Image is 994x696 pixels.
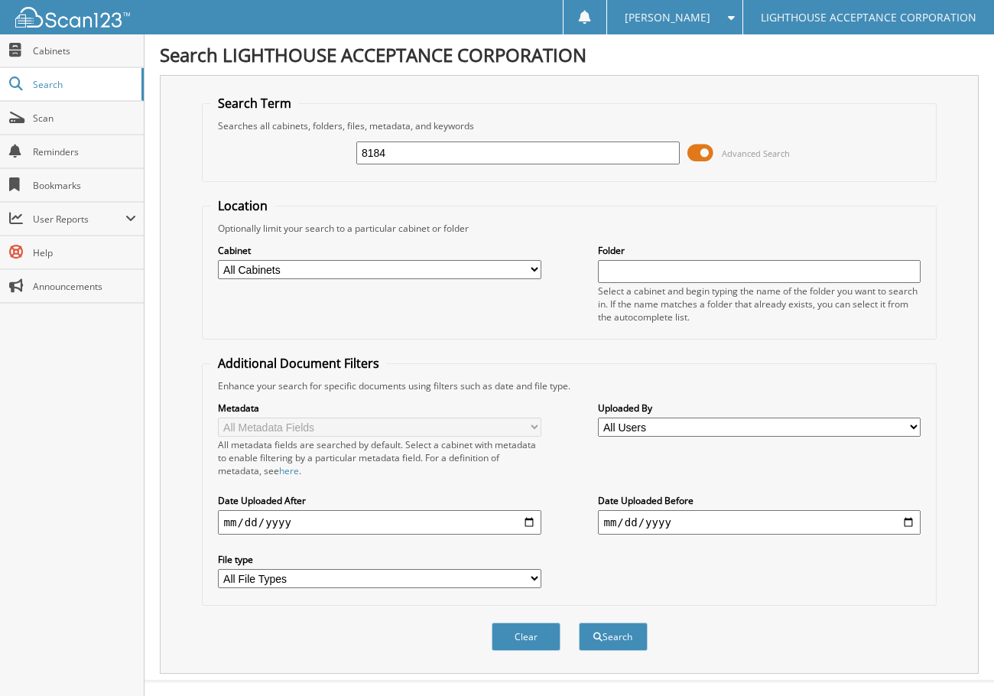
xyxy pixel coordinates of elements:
input: end [598,510,921,535]
span: Bookmarks [33,179,136,192]
span: Scan [33,112,136,125]
div: Select a cabinet and begin typing the name of the folder you want to search in. If the name match... [598,285,921,324]
img: scan123-logo-white.svg [15,7,130,28]
label: Date Uploaded Before [598,494,921,507]
label: Uploaded By [598,402,921,415]
span: Announcements [33,280,136,293]
h1: Search LIGHTHOUSE ACCEPTANCE CORPORATION [160,42,979,67]
div: Enhance your search for specific documents using filters such as date and file type. [210,379,929,392]
div: Searches all cabinets, folders, files, metadata, and keywords [210,119,929,132]
span: Reminders [33,145,136,158]
div: Optionally limit your search to a particular cabinet or folder [210,222,929,235]
span: [PERSON_NAME] [625,13,710,22]
a: here [279,464,299,477]
div: All metadata fields are searched by default. Select a cabinet with metadata to enable filtering b... [218,438,541,477]
iframe: Chat Widget [918,623,994,696]
label: Cabinet [218,244,541,257]
label: File type [218,553,541,566]
legend: Search Term [210,95,299,112]
legend: Additional Document Filters [210,355,387,372]
span: Help [33,246,136,259]
button: Clear [492,623,560,651]
span: Advanced Search [722,148,790,159]
label: Date Uploaded After [218,494,541,507]
button: Search [579,623,648,651]
span: User Reports [33,213,125,226]
input: start [218,510,541,535]
span: Cabinets [33,44,136,57]
span: Search [33,78,134,91]
legend: Location [210,197,275,214]
label: Folder [598,244,921,257]
span: LIGHTHOUSE ACCEPTANCE CORPORATION [761,13,976,22]
label: Metadata [218,402,541,415]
